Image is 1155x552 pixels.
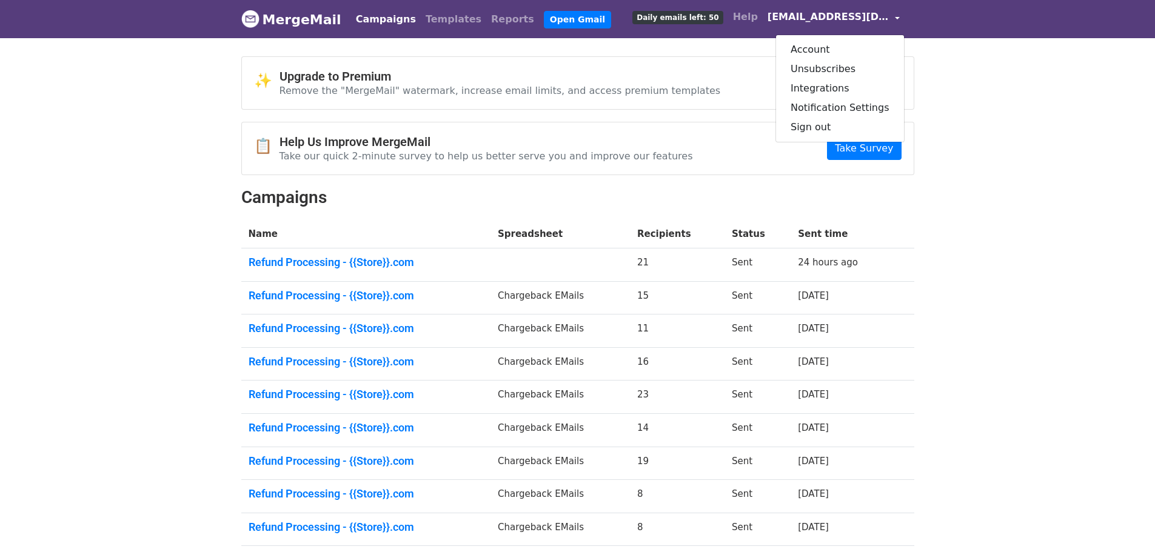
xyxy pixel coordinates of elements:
[798,290,829,301] a: [DATE]
[776,40,904,59] a: Account
[728,5,763,29] a: Help
[490,220,630,248] th: Spreadsheet
[798,257,858,268] a: 24 hours ago
[725,381,791,414] td: Sent
[791,220,894,248] th: Sent time
[1094,494,1155,552] iframe: Chat Widget
[490,314,630,348] td: Chargeback EMails
[630,220,725,248] th: Recipients
[630,347,725,381] td: 16
[725,480,791,513] td: Sent
[630,281,725,314] td: 15
[725,314,791,348] td: Sent
[249,256,483,269] a: Refund Processing - {{Store}}.com
[632,11,723,24] span: Daily emails left: 50
[768,10,889,24] span: [EMAIL_ADDRESS][DOMAIN_NAME]
[630,414,725,447] td: 14
[763,5,905,33] a: [EMAIL_ADDRESS][DOMAIN_NAME]
[776,59,904,79] a: Unsubscribes
[241,187,914,208] h2: Campaigns
[725,281,791,314] td: Sent
[490,513,630,546] td: Chargeback EMails
[490,480,630,513] td: Chargeback EMails
[490,447,630,480] td: Chargeback EMails
[249,520,483,534] a: Refund Processing - {{Store}}.com
[630,513,725,546] td: 8
[725,248,791,282] td: Sent
[776,118,904,137] a: Sign out
[490,281,630,314] td: Chargeback EMails
[725,220,791,248] th: Status
[490,414,630,447] td: Chargeback EMails
[249,388,483,401] a: Refund Processing - {{Store}}.com
[544,11,611,28] a: Open Gmail
[630,447,725,480] td: 19
[798,456,829,467] a: [DATE]
[249,355,483,368] a: Refund Processing - {{Store}}.com
[280,150,693,162] p: Take our quick 2-minute survey to help us better serve you and improve our features
[628,5,728,29] a: Daily emails left: 50
[827,137,901,160] a: Take Survey
[280,135,693,149] h4: Help Us Improve MergeMail
[776,79,904,98] a: Integrations
[280,69,721,84] h4: Upgrade to Premium
[241,220,490,248] th: Name
[249,289,483,302] a: Refund Processing - {{Store}}.com
[490,347,630,381] td: Chargeback EMails
[798,323,829,334] a: [DATE]
[630,248,725,282] td: 21
[486,7,539,32] a: Reports
[798,422,829,433] a: [DATE]
[249,487,483,500] a: Refund Processing - {{Store}}.com
[490,381,630,414] td: Chargeback EMails
[249,322,483,335] a: Refund Processing - {{Store}}.com
[798,488,829,499] a: [DATE]
[254,72,280,90] span: ✨
[798,356,829,367] a: [DATE]
[351,7,421,32] a: Campaigns
[249,454,483,468] a: Refund Processing - {{Store}}.com
[630,381,725,414] td: 23
[241,10,259,28] img: MergeMail logo
[249,421,483,434] a: Refund Processing - {{Store}}.com
[630,480,725,513] td: 8
[775,35,905,142] div: [EMAIL_ADDRESS][DOMAIN_NAME]
[630,314,725,348] td: 11
[725,447,791,480] td: Sent
[280,84,721,97] p: Remove the "MergeMail" watermark, increase email limits, and access premium templates
[776,98,904,118] a: Notification Settings
[254,138,280,155] span: 📋
[725,347,791,381] td: Sent
[798,522,829,533] a: [DATE]
[725,414,791,447] td: Sent
[241,7,341,32] a: MergeMail
[798,389,829,400] a: [DATE]
[725,513,791,546] td: Sent
[421,7,486,32] a: Templates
